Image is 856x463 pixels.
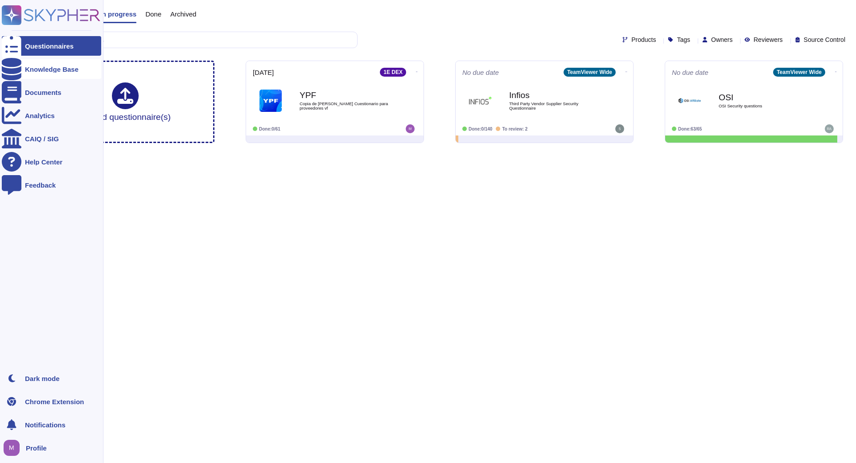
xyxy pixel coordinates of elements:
[804,37,845,43] span: Source Control
[711,37,733,43] span: Owners
[672,69,708,76] span: No due date
[2,129,101,148] a: CAIQ / SIG
[469,90,491,112] img: Logo
[26,445,47,451] span: Profile
[25,66,78,73] div: Knowledge Base
[2,82,101,102] a: Documents
[753,37,782,43] span: Reviewers
[380,68,406,77] div: 1E DEX
[631,37,656,43] span: Products
[2,175,101,195] a: Feedback
[469,127,492,131] span: Done: 0/140
[25,89,62,96] div: Documents
[678,127,702,131] span: Done: 63/65
[2,36,101,56] a: Questionnaires
[615,124,624,133] img: user
[509,102,598,110] span: Third Party Vendor Supplier Security Questionnaire
[677,37,690,43] span: Tags
[719,93,808,102] b: OSI
[462,69,499,76] span: No due date
[719,104,808,108] span: OSI Security questions
[170,11,196,17] span: Archived
[2,438,26,458] button: user
[502,127,527,131] span: To review: 2
[825,124,834,133] img: user
[25,375,60,382] div: Dark mode
[2,152,101,172] a: Help Center
[259,127,280,131] span: Done: 0/61
[2,106,101,125] a: Analytics
[300,91,389,99] b: YPF
[2,59,101,79] a: Knowledge Base
[25,422,66,428] span: Notifications
[100,11,136,17] span: In progress
[25,398,84,405] div: Chrome Extension
[259,90,282,112] img: Logo
[679,90,701,112] img: Logo
[25,182,56,188] div: Feedback
[25,159,62,165] div: Help Center
[2,392,101,411] a: Chrome Extension
[25,112,55,119] div: Analytics
[773,68,825,77] div: TeamViewer Wide
[4,440,20,456] img: user
[509,91,598,99] b: Infios
[300,102,389,110] span: Copia de [PERSON_NAME] Cuestionario para proveedores vf
[25,43,74,49] div: Questionnaires
[406,124,415,133] img: user
[145,11,161,17] span: Done
[564,68,616,77] div: TeamViewer Wide
[25,135,59,142] div: CAIQ / SIG
[35,32,357,48] input: Search by keywords
[253,69,274,76] span: [DATE]
[80,82,171,121] div: Upload questionnaire(s)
